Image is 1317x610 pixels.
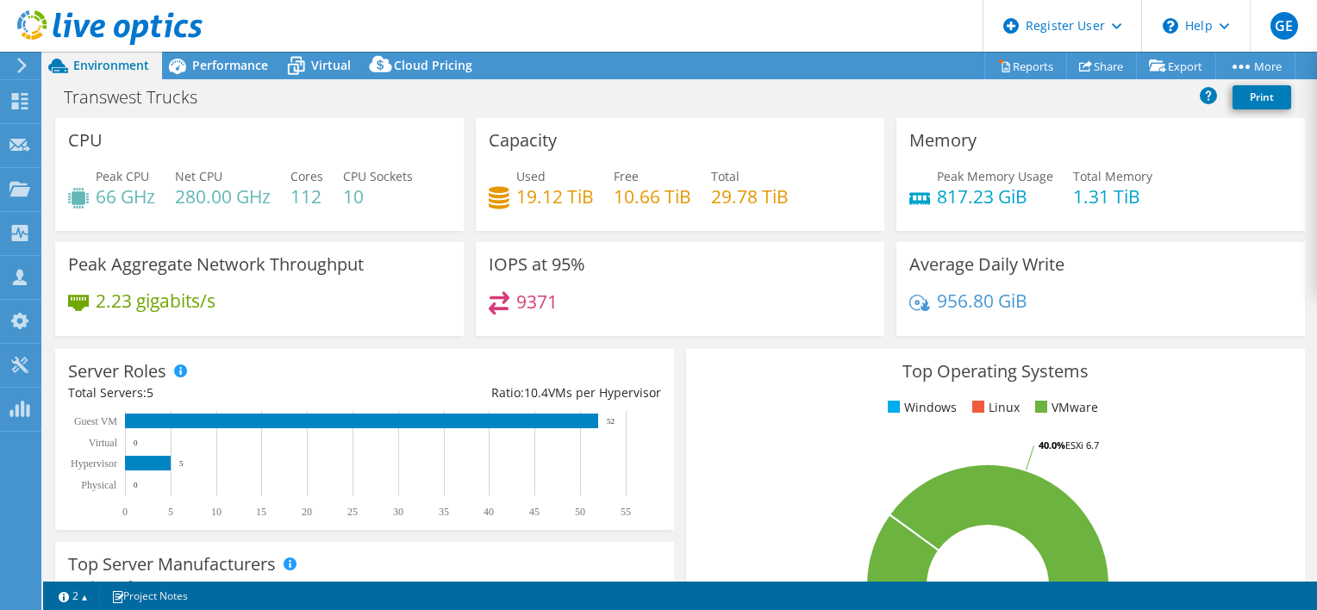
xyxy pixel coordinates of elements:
span: Peak Memory Usage [937,168,1053,184]
span: 1 [178,577,185,594]
h1: Transwest Trucks [56,88,224,107]
h3: Memory [909,131,977,150]
text: 15 [256,506,266,518]
h4: 19.12 TiB [516,187,594,206]
span: Total [711,168,740,184]
a: 2 [47,585,100,607]
span: GE [1270,12,1298,40]
text: 35 [439,506,449,518]
h4: 66 GHz [96,187,155,206]
span: Cloud Pricing [394,57,472,73]
div: Total Servers: [68,383,365,402]
h3: Capacity [489,131,557,150]
text: 10 [211,506,222,518]
text: 55 [621,506,631,518]
h4: 29.78 TiB [711,187,789,206]
h4: 112 [290,187,323,206]
text: Virtual [89,437,118,449]
li: Linux [968,398,1020,417]
text: 5 [179,459,184,468]
text: 45 [529,506,540,518]
a: Share [1066,53,1137,79]
h4: 2.23 gigabits/s [96,291,215,310]
tspan: 40.0% [1039,439,1065,451]
span: Free [614,168,639,184]
span: Total Memory [1073,168,1152,184]
span: CPU Sockets [343,168,413,184]
text: 0 [122,506,128,518]
text: 50 [575,506,585,518]
span: Net CPU [175,168,222,184]
span: Used [516,168,546,184]
span: Virtual [311,57,351,73]
h4: 10.66 TiB [614,187,691,206]
text: 25 [347,506,358,518]
a: Reports [984,53,1067,79]
text: Guest VM [74,415,117,427]
span: Performance [192,57,268,73]
span: Environment [73,57,149,73]
text: 30 [393,506,403,518]
text: 0 [134,481,138,489]
span: Cores [290,168,323,184]
span: Peak CPU [96,168,149,184]
span: 10.4 [524,384,548,401]
a: Print [1233,85,1291,109]
h4: 956.80 GiB [937,291,1027,310]
text: 40 [484,506,494,518]
text: 0 [134,439,138,447]
h3: Top Server Manufacturers [68,555,276,574]
h4: Total Manufacturers: [68,576,661,595]
h3: IOPS at 95% [489,255,585,274]
h4: 9371 [516,292,558,311]
li: Windows [883,398,957,417]
h3: Top Operating Systems [699,362,1292,381]
a: Export [1136,53,1216,79]
svg: \n [1163,18,1178,34]
text: 52 [607,417,615,426]
span: 5 [147,384,153,401]
h3: Peak Aggregate Network Throughput [68,255,364,274]
text: Physical [81,479,116,491]
text: 20 [302,506,312,518]
h4: 1.31 TiB [1073,187,1152,206]
a: Project Notes [99,585,200,607]
li: VMware [1031,398,1098,417]
a: More [1215,53,1295,79]
h3: Average Daily Write [909,255,1064,274]
text: 5 [168,506,173,518]
h4: 280.00 GHz [175,187,271,206]
h3: CPU [68,131,103,150]
tspan: ESXi 6.7 [1065,439,1099,451]
h4: 10 [343,187,413,206]
text: Hypervisor [71,457,117,470]
div: Ratio: VMs per Hypervisor [365,383,661,402]
h3: Server Roles [68,362,166,381]
h4: 817.23 GiB [937,187,1053,206]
